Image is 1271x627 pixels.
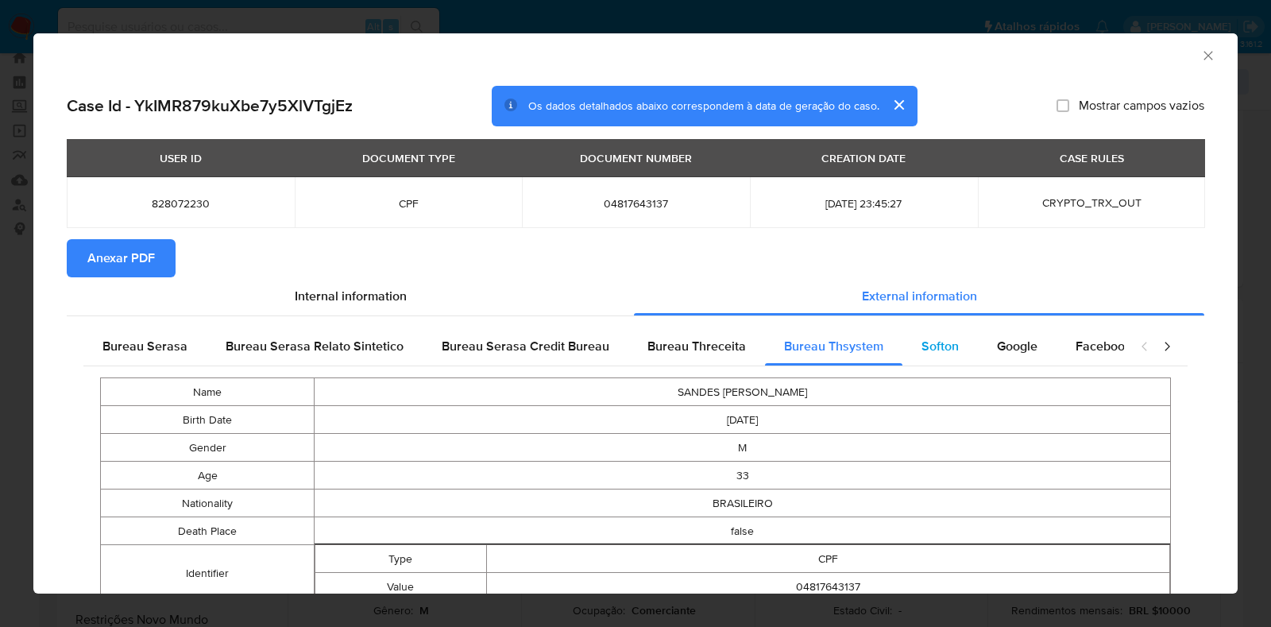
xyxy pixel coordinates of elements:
td: Name [101,378,315,406]
div: Detailed info [67,277,1204,315]
td: 33 [315,462,1171,490]
h2: Case Id - YkIMR879kuXbe7y5XlVTgjEz [67,95,353,116]
div: CREATION DATE [812,145,915,172]
td: Identifier [101,545,315,602]
span: External information [862,287,977,305]
span: CPF [314,196,504,211]
button: Anexar PDF [67,239,176,277]
td: Value [315,573,486,601]
td: Nationality [101,490,315,517]
span: Mostrar campos vazios [1079,98,1204,114]
span: Bureau Thsystem [784,337,883,355]
input: Mostrar campos vazios [1057,99,1069,112]
span: Google [997,337,1037,355]
span: Anexar PDF [87,241,155,276]
button: Fechar a janela [1200,48,1215,62]
span: Os dados detalhados abaixo correspondem à data de geração do caso. [528,98,879,114]
span: Internal information [295,287,407,305]
td: M [315,434,1171,462]
span: Bureau Serasa Credit Bureau [442,337,609,355]
div: closure-recommendation-modal [33,33,1238,594]
button: cerrar [879,86,918,124]
td: 04817643137 [486,573,1170,601]
div: DOCUMENT TYPE [353,145,465,172]
td: Gender [101,434,315,462]
span: Facebook [1076,337,1131,355]
td: Age [101,462,315,490]
span: Bureau Serasa [102,337,187,355]
span: 828072230 [86,196,276,211]
td: Birth Date [101,406,315,434]
td: BRASILEIRO [315,490,1171,517]
span: CRYPTO_TRX_OUT [1042,195,1142,211]
div: Detailed external info [83,327,1124,366]
td: [DATE] [315,406,1171,434]
td: false [315,517,1171,545]
span: Bureau Serasa Relato Sintetico [226,337,404,355]
td: SANDES [PERSON_NAME] [315,378,1171,406]
td: Type [315,545,486,573]
span: Bureau Threceita [647,337,746,355]
div: DOCUMENT NUMBER [570,145,701,172]
td: CPF [486,545,1170,573]
span: Softon [921,337,959,355]
span: [DATE] 23:45:27 [769,196,959,211]
span: 04817643137 [541,196,731,211]
div: CASE RULES [1050,145,1134,172]
div: USER ID [150,145,211,172]
td: Death Place [101,517,315,545]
